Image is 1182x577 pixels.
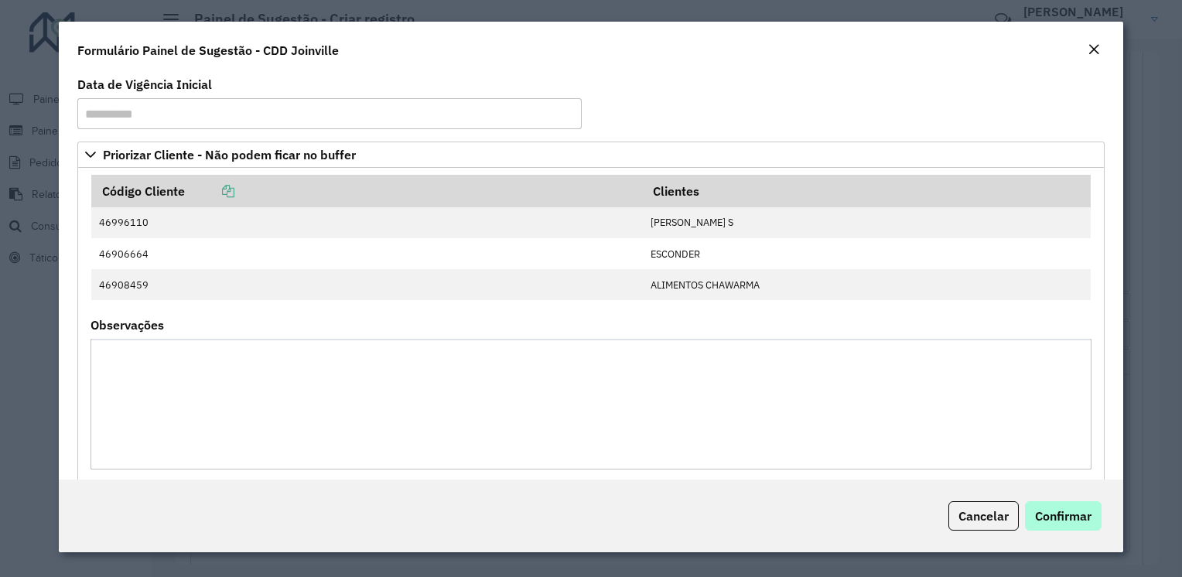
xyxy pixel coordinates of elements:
button: Fechar [1083,40,1105,60]
font: Clientes [653,183,699,199]
span: Confirmar [1035,508,1091,524]
td: [PERSON_NAME] S [642,207,1091,238]
a: Copiar [185,183,234,199]
button: Cancelar [948,501,1019,531]
a: Priorizar Cliente - Não podem ficar no buffer [77,142,1104,168]
button: Confirmar [1025,501,1102,531]
td: ALIMENTOS CHAWARMA [642,269,1091,300]
span: Priorizar Cliente - Não podem ficar no buffer [103,149,356,161]
td: 46908459 [91,269,642,300]
font: Código Cliente [102,183,185,199]
h4: Formulário Painel de Sugestão - CDD Joinville [77,41,339,60]
td: 46906664 [91,238,642,269]
td: 46996110 [91,207,642,238]
td: ESCONDER [642,238,1091,269]
span: Cancelar [958,508,1009,524]
font: Observações [91,317,164,333]
em: Fechar [1088,43,1100,56]
font: Data de Vigência Inicial [77,77,212,92]
div: Priorizar Cliente - Não podem ficar no buffer [77,168,1104,490]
